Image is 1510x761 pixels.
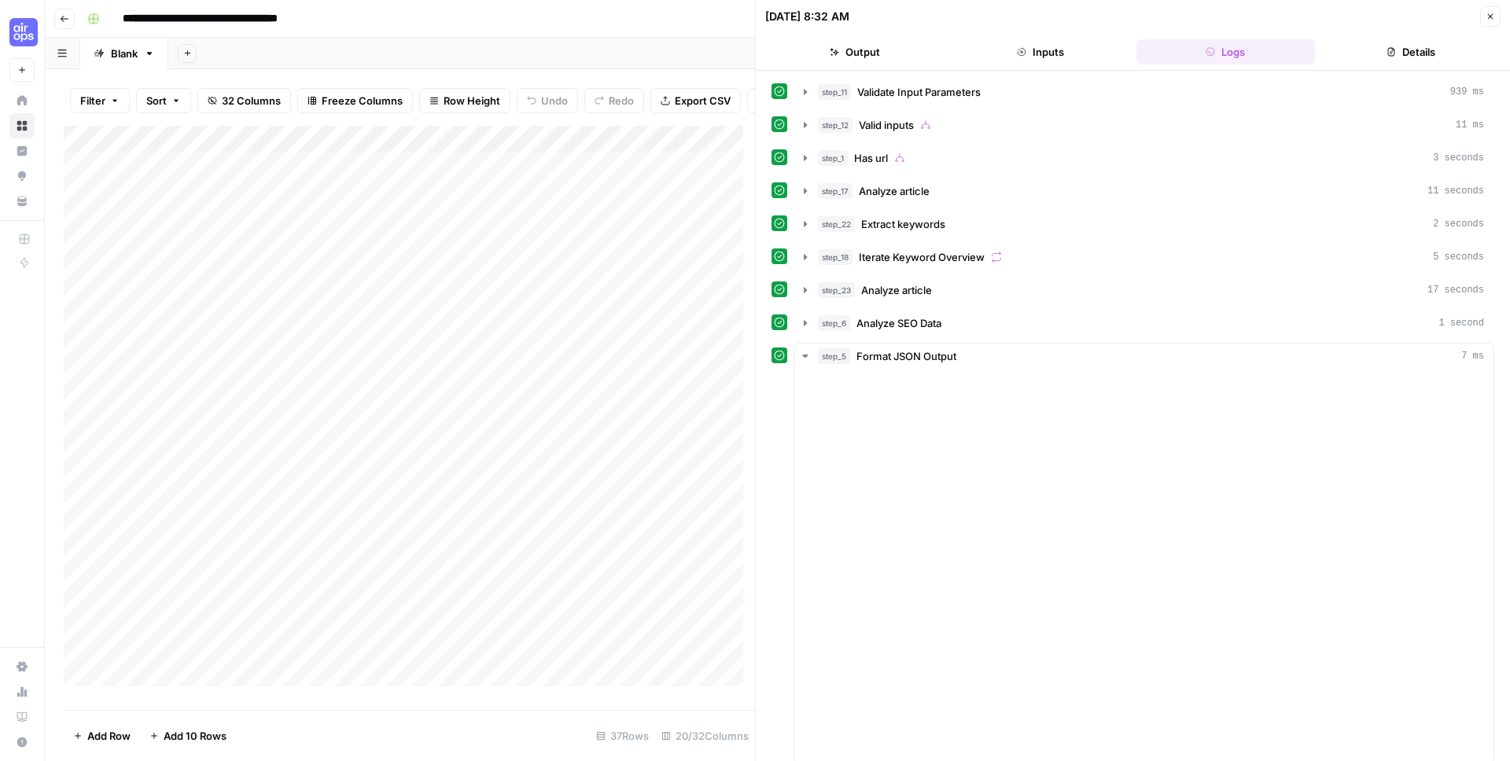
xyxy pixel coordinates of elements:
span: 11 seconds [1427,184,1484,198]
span: step_6 [818,315,850,331]
div: [DATE] 8:32 AM [765,9,849,24]
span: 32 Columns [222,93,281,108]
span: Analyze article [859,183,930,199]
span: Extract keywords [861,216,945,232]
button: Logs [1136,39,1316,64]
button: 939 ms [794,79,1493,105]
span: 11 ms [1456,118,1484,132]
span: step_12 [818,117,853,133]
a: Browse [9,113,35,138]
span: Analyze SEO Data [856,315,941,331]
div: 37 Rows [590,723,655,748]
a: Learning Hub [9,704,35,730]
div: Blank [111,46,138,61]
a: Settings [9,654,35,679]
span: 17 seconds [1427,283,1484,297]
span: Add 10 Rows [164,728,226,744]
button: 5 seconds [794,244,1493,270]
span: Analyze article [861,282,932,298]
span: Export CSV [675,93,731,108]
button: Output [765,39,945,64]
span: step_23 [818,282,855,298]
button: 2 seconds [794,211,1493,237]
span: Valid inputs [859,117,914,133]
button: 1 second [794,311,1493,336]
span: Row Height [444,93,500,108]
span: step_5 [818,348,850,364]
span: Undo [541,93,568,108]
a: Opportunities [9,164,35,189]
button: Export CSV [650,88,741,113]
span: 7 ms [1461,349,1484,363]
button: Sort [136,88,191,113]
span: Filter [80,93,105,108]
button: 11 ms [794,112,1493,138]
span: Format JSON Output [856,348,956,364]
span: Has url [854,150,888,166]
span: 1 second [1438,316,1484,330]
button: 32 Columns [197,88,291,113]
span: Iterate Keyword Overview [859,249,985,265]
button: 7 ms [794,344,1493,369]
button: Help + Support [9,730,35,755]
span: step_22 [818,216,855,232]
span: Freeze Columns [322,93,403,108]
span: Redo [609,93,634,108]
button: Row Height [419,88,510,113]
button: Workspace: Cohort 4 [9,13,35,52]
button: 17 seconds [794,278,1493,303]
a: Your Data [9,189,35,214]
a: Home [9,88,35,113]
div: 20/32 Columns [655,723,755,748]
button: 3 seconds [794,145,1493,171]
button: Add Row [64,723,140,748]
button: Inputs [951,39,1130,64]
span: step_18 [818,249,853,265]
span: Sort [146,93,167,108]
span: step_1 [818,150,848,166]
span: 939 ms [1450,85,1484,99]
button: Add 10 Rows [140,723,236,748]
span: 2 seconds [1433,217,1484,231]
span: Validate Input Parameters [857,84,981,100]
span: 3 seconds [1433,151,1484,165]
span: 5 seconds [1433,250,1484,264]
button: Undo [517,88,578,113]
span: step_11 [818,84,851,100]
button: Filter [70,88,130,113]
button: Freeze Columns [297,88,413,113]
a: Usage [9,679,35,704]
a: Insights [9,138,35,164]
button: 11 seconds [794,178,1493,204]
span: step_17 [818,183,853,199]
span: Add Row [87,728,131,744]
img: Cohort 4 Logo [9,18,38,46]
button: Details [1321,39,1501,64]
button: Redo [584,88,644,113]
a: Blank [80,38,168,69]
